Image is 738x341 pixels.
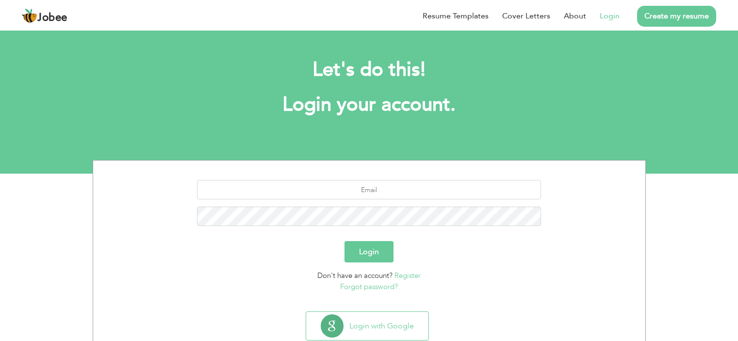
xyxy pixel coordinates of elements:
[502,10,550,22] a: Cover Letters
[600,10,620,22] a: Login
[637,6,716,27] a: Create my resume
[423,10,489,22] a: Resume Templates
[22,8,67,24] a: Jobee
[22,8,37,24] img: jobee.io
[197,180,541,199] input: Email
[340,282,398,292] a: Forgot password?
[317,271,393,280] span: Don't have an account?
[37,13,67,23] span: Jobee
[107,57,631,82] h2: Let's do this!
[107,92,631,117] h1: Login your account.
[564,10,586,22] a: About
[394,271,421,280] a: Register
[306,312,428,340] button: Login with Google
[344,241,394,262] button: Login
